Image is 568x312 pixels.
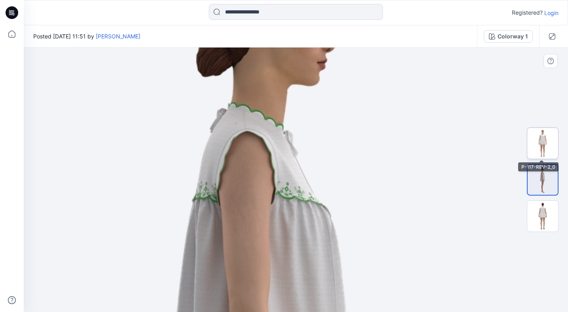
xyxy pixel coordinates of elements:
[33,32,140,40] span: Posted [DATE] 11:51 by
[544,9,559,17] p: Login
[527,128,558,159] img: P-117-REV-2_0
[498,32,528,41] div: Colorway 1
[512,8,543,17] p: Registered?
[527,201,558,232] img: P-117-REV-2_2
[528,165,558,195] img: P-117-REV-2
[96,33,140,40] a: [PERSON_NAME]
[484,30,533,43] button: Colorway 1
